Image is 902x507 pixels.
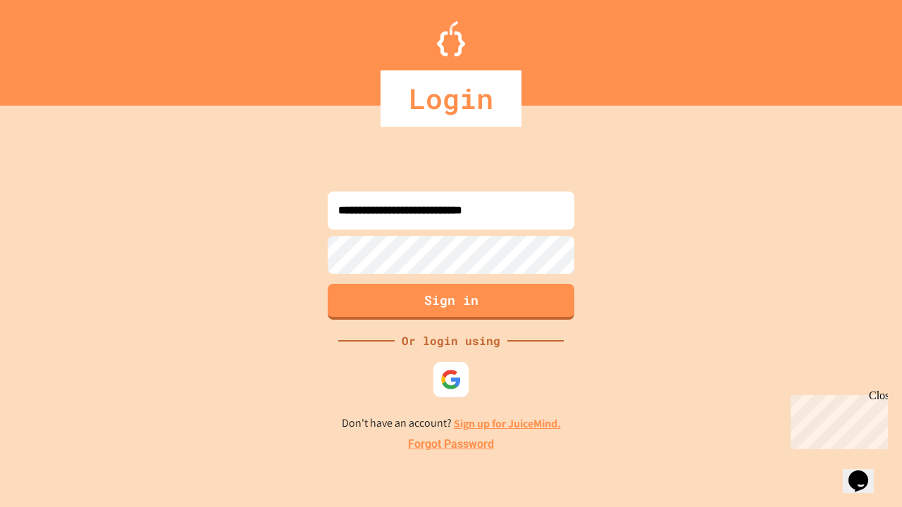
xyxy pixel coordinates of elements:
[440,369,462,390] img: google-icon.svg
[843,451,888,493] iframe: chat widget
[437,21,465,56] img: Logo.svg
[342,415,561,432] p: Don't have an account?
[328,284,574,320] button: Sign in
[395,332,507,349] div: Or login using
[6,6,97,89] div: Chat with us now!Close
[381,70,521,127] div: Login
[785,389,888,449] iframe: chat widget
[454,416,561,431] a: Sign up for JuiceMind.
[408,436,494,453] a: Forgot Password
